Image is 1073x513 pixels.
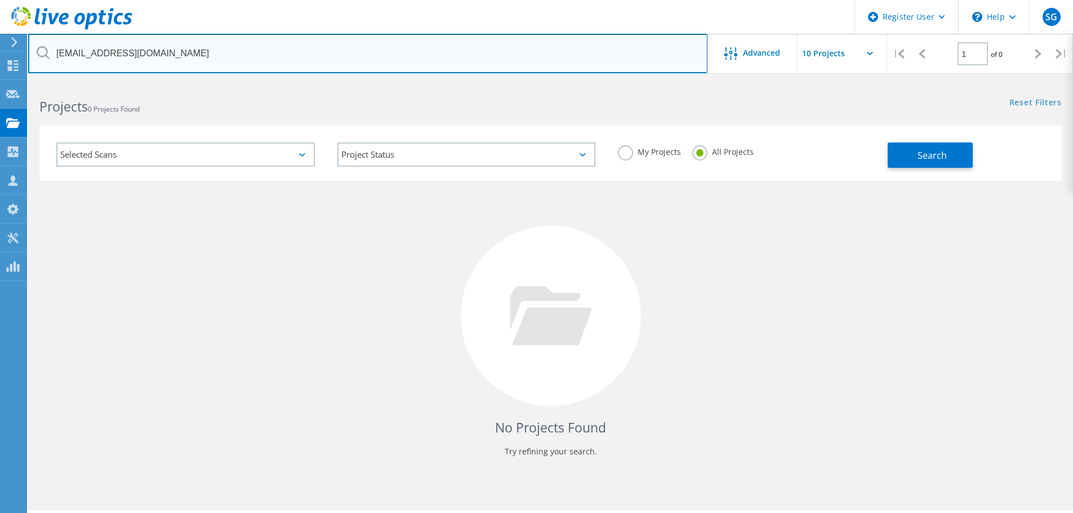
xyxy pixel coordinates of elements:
[887,34,910,74] div: |
[51,443,1050,461] p: Try refining your search.
[692,145,754,156] label: All Projects
[991,50,1003,59] span: of 0
[28,34,707,73] input: Search projects by name, owner, ID, company, etc
[56,142,315,167] div: Selected Scans
[888,142,973,168] button: Search
[918,149,947,162] span: Search
[337,142,596,167] div: Project Status
[972,12,982,22] svg: \n
[1050,34,1073,74] div: |
[618,145,681,156] label: My Projects
[743,49,780,57] span: Advanced
[1045,12,1057,21] span: SG
[51,418,1050,437] h4: No Projects Found
[11,24,132,32] a: Live Optics Dashboard
[88,104,140,114] span: 0 Projects Found
[1009,99,1062,108] a: Reset Filters
[39,97,88,115] b: Projects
